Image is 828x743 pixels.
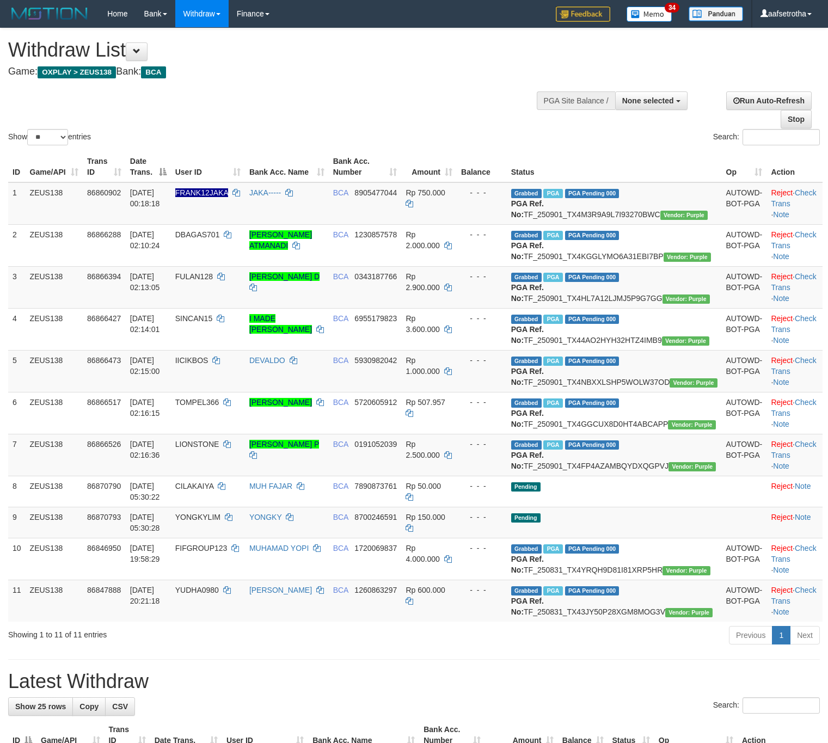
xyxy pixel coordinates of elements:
span: BCA [333,544,348,552]
span: [DATE] 02:16:36 [130,440,160,459]
span: Marked by aafnoeunsreypich [543,544,562,554]
th: ID [8,151,26,182]
span: Marked by aafpengsreynich [543,357,562,366]
a: I MADE [PERSON_NAME] [249,314,312,334]
a: [PERSON_NAME] P [249,440,319,449]
td: · · [766,224,823,266]
span: Rp 1.000.000 [406,356,439,376]
span: [DATE] 00:18:18 [130,188,160,208]
div: - - - [461,355,502,366]
th: Date Trans.: activate to sort column descending [126,151,171,182]
td: TF_250831_TX43JY50P28XGM8MOG3V [507,580,722,622]
a: [PERSON_NAME] D [249,272,320,281]
div: - - - [461,313,502,324]
th: User ID: activate to sort column ascending [171,151,245,182]
a: CSV [105,697,135,716]
span: Nama rekening ada tanda titik/strip, harap diedit [175,188,228,197]
td: · · [766,350,823,392]
td: AUTOWD-BOT-PGA [722,224,767,266]
span: PGA Pending [565,231,620,240]
label: Search: [713,697,820,714]
a: Reject [771,440,793,449]
span: 86866526 [87,440,121,449]
span: BCA [333,398,348,407]
span: Rp 2.500.000 [406,440,439,459]
span: 86870793 [87,513,121,521]
span: Copy 0191052039 to clipboard [354,440,397,449]
span: Grabbed [511,315,542,324]
span: DBAGAS701 [175,230,220,239]
a: Reject [771,544,793,552]
b: PGA Ref. No: [511,597,544,616]
span: Copy 5930982042 to clipboard [354,356,397,365]
span: Grabbed [511,398,542,408]
span: Rp 150.000 [406,513,445,521]
span: BCA [333,513,348,521]
span: BCA [333,586,348,594]
td: TF_250901_TX4HL7A12LJMJ5P9G7GG [507,266,722,308]
span: FULAN128 [175,272,213,281]
h4: Game: Bank: [8,66,541,77]
span: IICIKBOS [175,356,208,365]
span: Vendor URL: https://trx4.1velocity.biz [668,420,715,429]
span: 86866427 [87,314,121,323]
a: Check Trans [771,586,816,605]
b: PGA Ref. No: [511,283,544,303]
span: BCA [141,66,165,78]
b: PGA Ref. No: [511,199,544,219]
span: Copy 7890873761 to clipboard [354,482,397,490]
div: - - - [461,585,502,595]
label: Show entries [8,129,91,145]
span: Marked by aafnoeunsreypich [543,586,562,595]
span: BCA [333,440,348,449]
td: AUTOWD-BOT-PGA [722,392,767,434]
a: Note [773,210,789,219]
td: AUTOWD-BOT-PGA [722,308,767,350]
a: Note [773,378,789,386]
span: Pending [511,513,541,523]
td: ZEUS138 [26,224,83,266]
td: 1 [8,182,26,225]
a: YONGKY [249,513,282,521]
td: TF_250901_TX4FP4AZAMBQYDXQGPVJ [507,434,722,476]
span: Grabbed [511,586,542,595]
span: None selected [622,96,674,105]
a: Reject [771,586,793,594]
td: ZEUS138 [26,580,83,622]
b: PGA Ref. No: [511,555,544,574]
td: TF_250901_TX44AO2HYH32HTZ4IMB9 [507,308,722,350]
span: BCA [333,482,348,490]
a: Check Trans [771,314,816,334]
span: Marked by aafpengsreynich [543,231,562,240]
span: TOMPEL366 [175,398,219,407]
td: ZEUS138 [26,538,83,580]
span: Vendor URL: https://trx4.1velocity.biz [670,378,717,388]
a: Next [790,626,820,644]
span: Rp 3.600.000 [406,314,439,334]
td: 3 [8,266,26,308]
img: panduan.png [689,7,743,21]
td: · · [766,308,823,350]
a: Note [795,513,811,521]
span: Copy 8905477044 to clipboard [354,188,397,197]
span: Grabbed [511,357,542,366]
span: Vendor URL: https://trx4.1velocity.biz [660,211,708,220]
span: [DATE] 19:58:29 [130,544,160,563]
a: [PERSON_NAME] [249,398,312,407]
span: Vendor URL: https://trx4.1velocity.biz [664,253,711,262]
a: Note [773,566,789,574]
span: Rp 507.957 [406,398,445,407]
td: TF_250901_TX4GGCUX8D0HT4ABCAPP [507,392,722,434]
h1: Withdraw List [8,39,541,61]
td: AUTOWD-BOT-PGA [722,580,767,622]
a: Show 25 rows [8,697,73,716]
td: · · [766,580,823,622]
span: PGA Pending [565,273,620,282]
td: AUTOWD-BOT-PGA [722,538,767,580]
span: CSV [112,702,128,711]
td: · · [766,538,823,580]
a: Stop [781,110,812,128]
span: OXPLAY > ZEUS138 [38,66,116,78]
td: TF_250901_TX4M3R9A9L7I93270BWC [507,182,722,225]
span: Copy 1720069837 to clipboard [354,544,397,552]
